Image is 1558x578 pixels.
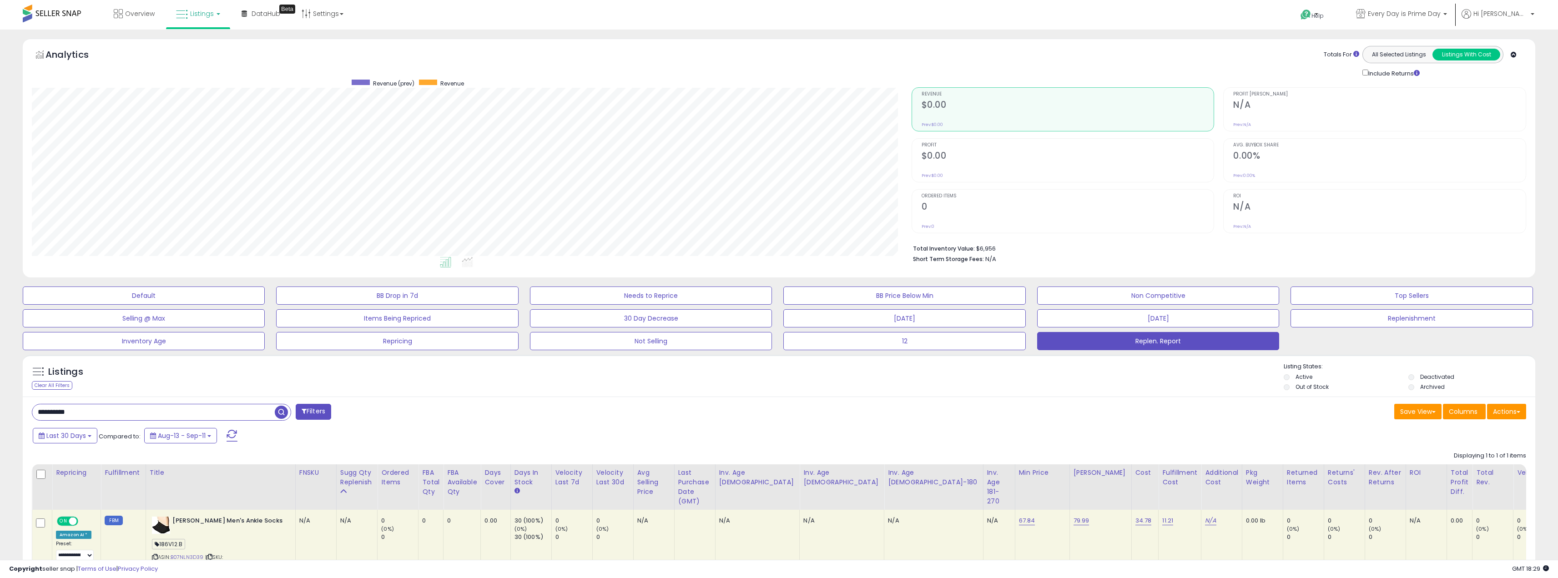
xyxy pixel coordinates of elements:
small: Prev: $0.00 [922,173,943,178]
h2: 0.00% [1233,151,1526,163]
span: Revenue (prev) [373,80,414,87]
h2: 0 [922,201,1214,214]
a: Privacy Policy [118,564,158,573]
div: Inv. Age 181-270 [987,468,1011,506]
span: Every Day is Prime Day [1368,9,1441,18]
small: (0%) [555,525,568,533]
div: 0 [1476,533,1513,541]
div: Velocity [1517,468,1550,477]
button: Last 30 Days [33,428,97,443]
button: Replenishment [1291,309,1533,327]
div: Returns' Costs [1328,468,1361,487]
div: Returned Items [1287,468,1320,487]
span: 186V12.B [152,539,185,549]
div: Days In Stock [514,468,548,487]
div: N/A [1410,517,1440,525]
div: seller snap | | [9,565,158,573]
div: 0 [381,533,418,541]
div: Inv. Age [DEMOGRAPHIC_DATA]-180 [888,468,979,487]
img: 412KdoeUgGL._SL40_.jpg [152,517,170,534]
div: 0.00 lb [1246,517,1276,525]
div: Cost [1135,468,1155,477]
div: Inv. Age [DEMOGRAPHIC_DATA] [803,468,880,487]
div: 0 [1328,533,1365,541]
label: Deactivated [1420,373,1454,381]
div: ROI [1410,468,1443,477]
small: (0%) [1476,525,1489,533]
button: Columns [1443,404,1486,419]
div: N/A [803,517,877,525]
div: Avg Selling Price [637,468,671,497]
button: Needs to Reprice [530,286,772,305]
div: N/A [299,517,329,525]
label: Active [1296,373,1312,381]
span: OFF [77,518,91,525]
button: Default [23,286,265,305]
a: 34.78 [1135,516,1152,525]
div: Additional Cost [1205,468,1238,487]
small: Days In Stock. [514,487,520,495]
span: Ordered Items [922,194,1214,199]
span: Last 30 Days [46,431,86,440]
b: [PERSON_NAME] Men's Ankle Socks [172,517,283,528]
div: 0 [1287,533,1324,541]
span: Compared to: [99,432,141,441]
span: Help [1311,12,1324,20]
i: Get Help [1300,9,1311,20]
button: Repricing [276,332,518,350]
small: (0%) [1287,525,1300,533]
div: N/A [637,517,667,525]
div: 0 [1517,533,1554,541]
span: Profit [PERSON_NAME] [1233,92,1526,97]
small: (0%) [514,525,527,533]
small: (0%) [596,525,609,533]
button: Inventory Age [23,332,265,350]
h2: $0.00 [922,100,1214,112]
span: Avg. Buybox Share [1233,143,1526,148]
a: Help [1293,2,1341,30]
b: Total Inventory Value: [913,245,975,252]
div: 0.00 [1451,517,1465,525]
button: Not Selling [530,332,772,350]
span: N/A [985,255,996,263]
div: 0 [596,533,633,541]
div: FNSKU [299,468,333,477]
div: Total Rev. [1476,468,1509,487]
span: Columns [1449,407,1477,416]
small: Prev: 0 [922,224,934,229]
div: Repricing [56,468,97,477]
button: Save View [1394,404,1442,419]
div: Sugg Qty Replenish [340,468,374,487]
div: Preset: [56,541,94,561]
span: Overview [125,9,155,18]
li: $6,956 [913,242,1519,253]
button: 30 Day Decrease [530,309,772,327]
div: 0 [1287,517,1324,525]
span: Revenue [440,80,464,87]
label: Out of Stock [1296,383,1329,391]
small: (0%) [381,525,394,533]
span: DataHub [252,9,280,18]
div: 0 [1369,533,1406,541]
a: 79.99 [1074,516,1089,525]
a: Terms of Use [78,564,116,573]
small: Prev: N/A [1233,224,1251,229]
button: Replen. Report [1037,332,1279,350]
a: Hi [PERSON_NAME] [1462,9,1534,30]
div: Tooltip anchor [279,5,295,14]
div: Title [150,468,292,477]
div: Fulfillment [105,468,141,477]
div: N/A [888,517,976,525]
th: Please note that this number is a calculation based on your required days of coverage and your ve... [336,464,378,510]
span: ON [58,518,69,525]
span: ROI [1233,194,1526,199]
h5: Analytics [45,48,106,63]
div: FBA Total Qty [422,468,439,497]
div: Inv. Age [DEMOGRAPHIC_DATA] [719,468,796,487]
p: Listing States: [1284,362,1535,371]
button: Selling @ Max [23,309,265,327]
div: FBA Available Qty [447,468,477,497]
button: 12 [783,332,1025,350]
button: [DATE] [783,309,1025,327]
strong: Copyright [9,564,42,573]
